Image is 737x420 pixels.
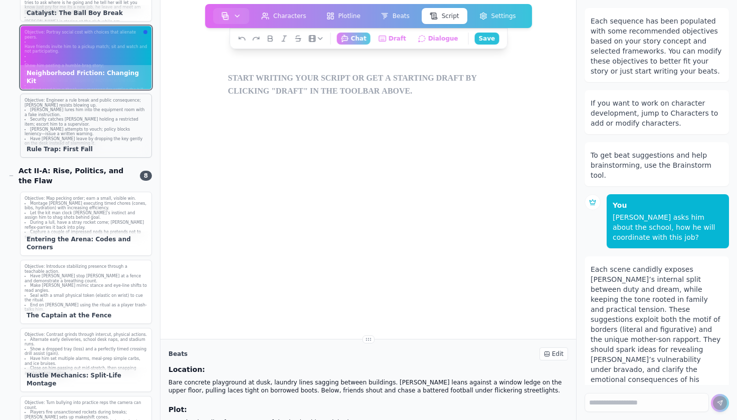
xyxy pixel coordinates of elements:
[475,33,499,45] button: Save
[25,400,147,410] p: Objective: Turn bullying into practice reps the camera can count.
[168,364,568,374] h3: Location:
[21,307,151,323] div: The Captain at the Fence
[25,410,147,419] li: Players fire unsanctioned rockets during breaks; [PERSON_NAME] sets up makeshift cones.
[420,6,469,26] a: Script
[613,212,723,242] div: [PERSON_NAME] asks him about the school, how he will coordinate with this job?
[25,98,147,108] p: Objective: Engineer a rule break and public consequence; [PERSON_NAME] resists blowing up.
[539,347,568,360] div: Edit
[318,8,368,24] button: Plotline
[25,127,147,137] li: [PERSON_NAME] attempts to vouch; policy blocks leniency—issue a written warning.
[591,150,723,180] div: To get beat suggestions and help brainstorming, use the Brainstorm tool.
[140,171,152,181] span: 8
[25,332,147,337] p: Objective: Contrast grinds through intercut, physical actions.
[21,65,151,89] div: Neighborhood Friction: Changing Kit
[25,274,147,283] li: Have [PERSON_NAME] stop [PERSON_NAME] at a fence and demonstrate a breathing count.
[25,30,147,40] p: Objective: Portray social cost with choices that alienate peers.
[613,200,723,210] p: You
[414,33,462,45] button: Dialogue
[21,5,151,21] div: Catalyst: The Ball Boy Break
[25,117,147,127] li: Security catches [PERSON_NAME] holding a restricted item; escort him to a supervisor.
[25,347,147,356] li: Show a dropped tray (loss) and a perfectly timed crossing drill assist (gain).
[25,220,147,230] li: During a lull, have a stray rocket come; [PERSON_NAME] reflex-parries it back into play.
[21,141,151,157] div: Rule Trap: First Fall
[25,201,147,211] li: Montage [PERSON_NAME] executing timed chores (cones, bibs, hydration) with increasing efficiency.
[253,8,314,24] button: Characters
[25,303,147,312] li: End on [PERSON_NAME] using the ritual as a player trash-talks him.
[25,137,147,146] li: Have [PERSON_NAME] leave by dropping the key gently on the desk instead of slamming it.
[168,404,568,414] h3: Plot:
[168,378,568,394] p: Bare concrete playground at dusk, laundry lines sagging between buildings. [PERSON_NAME] leans ag...
[316,6,371,26] a: Plotline
[469,6,526,26] a: Settings
[221,12,229,20] img: storyboard
[25,230,147,239] li: Capture a couple of impressed nods he pretends not to see.
[25,283,147,293] li: Make [PERSON_NAME] mimic stance and eye-line shifts to read angles.
[591,264,723,404] div: Each scene candidly exposes [PERSON_NAME]’s internal split between duty and dream, while keeping ...
[25,64,147,69] p: Show him posting a humble-brag story;
[25,337,147,347] li: Alternate early deliveries, school desk naps, and stadium runs.
[25,45,147,54] p: Have friends invite him to a pickup match; sit and watch and not participating.
[375,33,410,45] button: Draft
[25,108,147,117] li: [PERSON_NAME] lures him into the equipment room with a fake instruction.
[25,366,147,375] li: Close on him passing out mid-stretch, then snapping awake to keep going.
[8,166,134,186] div: Act II-A: Rise, Politics, and the Flaw
[337,33,371,45] button: Chat
[25,211,147,220] li: Let the kit man clock [PERSON_NAME]’s instinct and assign him to shag shots behind goal.
[422,8,467,24] button: Script
[591,98,723,128] div: If you want to work on character development, jump to Characters to add or modify characters.
[21,231,151,255] div: Entering the Arena: Codes and Corners
[168,350,188,358] h2: Beats
[25,356,147,366] li: Have him set multiple alarms, meal-prep simple carbs, and ice bruises.
[25,196,147,201] p: Objective: Map pecking order; earn a small, visible win.
[371,6,420,26] a: Beats
[373,8,418,24] button: Beats
[591,16,723,76] div: Each sequence has been populated with some recommended objectives based on your story concept and...
[471,8,524,24] button: Settings
[25,293,147,303] li: Seal with a small physical token (elastic on wrist) to cue the ritual.
[25,264,147,274] p: Objective: Introduce stabilizing presence through a teachable action.
[251,6,316,26] a: Characters
[21,367,151,391] div: Hustle Mechanics: Split-Life Montage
